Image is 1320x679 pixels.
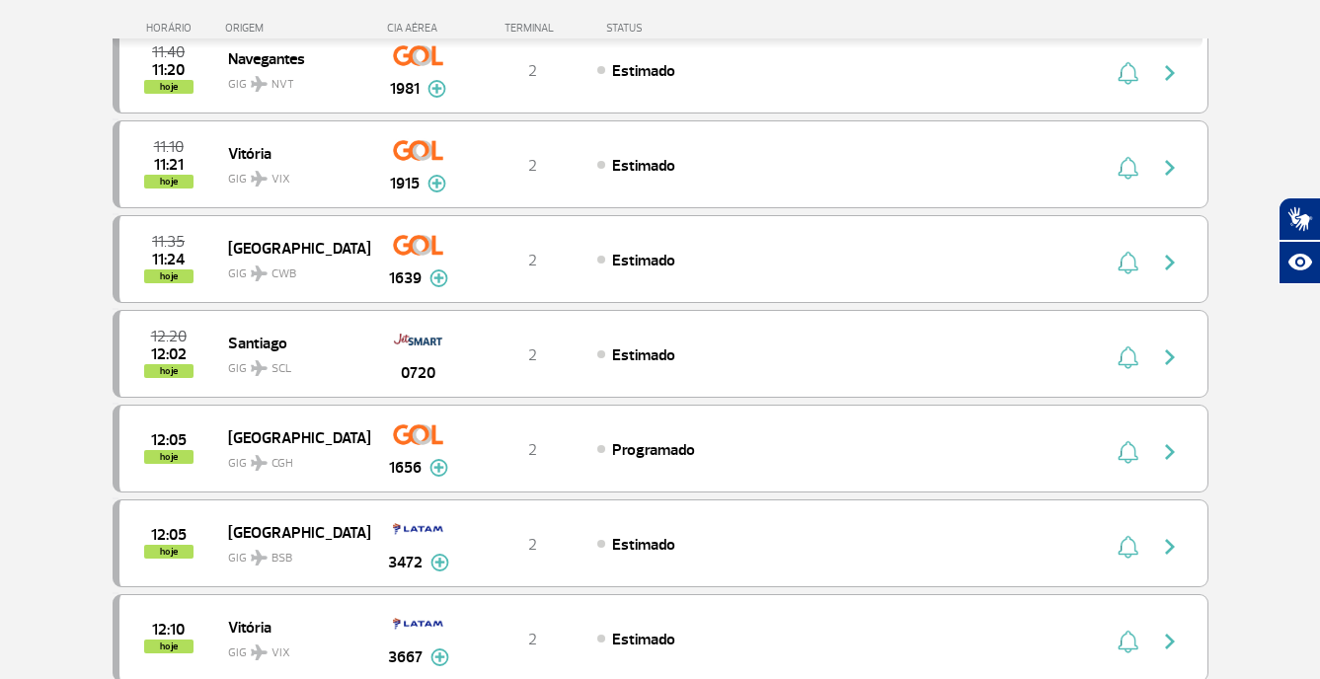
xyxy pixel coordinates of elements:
[1158,440,1182,464] img: seta-direita-painel-voo.svg
[151,433,187,447] span: 2025-09-26 12:05:00
[151,528,187,542] span: 2025-09-26 12:05:00
[528,440,537,460] span: 2
[1118,345,1138,369] img: sino-painel-voo.svg
[429,269,448,287] img: mais-info-painel-voo.svg
[528,345,537,365] span: 2
[1279,241,1320,284] button: Abrir recursos assistivos.
[144,545,194,559] span: hoje
[228,634,354,662] span: GIG
[1118,535,1138,559] img: sino-painel-voo.svg
[152,253,185,266] span: 2025-09-26 11:24:00
[225,22,369,35] div: ORIGEM
[144,269,194,283] span: hoje
[118,22,226,35] div: HORÁRIO
[468,22,596,35] div: TERMINAL
[251,76,268,92] img: destiny_airplane.svg
[1279,197,1320,241] button: Abrir tradutor de língua de sinais.
[251,644,268,660] img: destiny_airplane.svg
[1118,440,1138,464] img: sino-painel-voo.svg
[1118,630,1138,653] img: sino-painel-voo.svg
[228,65,354,94] span: GIG
[152,235,185,249] span: 2025-09-26 11:35:00
[144,175,194,189] span: hoje
[228,160,354,189] span: GIG
[612,156,675,176] span: Estimado
[272,76,294,94] span: NVT
[272,171,290,189] span: VIX
[228,349,354,378] span: GIG
[151,330,187,343] span: 2025-09-26 12:20:00
[228,330,354,355] span: Santiago
[251,171,268,187] img: destiny_airplane.svg
[429,459,448,477] img: mais-info-painel-voo.svg
[1158,535,1182,559] img: seta-direita-painel-voo.svg
[612,345,675,365] span: Estimado
[272,644,290,662] span: VIX
[528,61,537,81] span: 2
[151,347,187,361] span: 2025-09-26 12:02:00
[427,175,446,192] img: mais-info-painel-voo.svg
[251,550,268,566] img: destiny_airplane.svg
[272,360,291,378] span: SCL
[390,77,420,101] span: 1981
[251,265,268,281] img: destiny_airplane.svg
[1279,197,1320,284] div: Plugin de acessibilidade da Hand Talk.
[154,158,184,172] span: 2025-09-26 11:21:00
[528,156,537,176] span: 2
[1158,345,1182,369] img: seta-direita-painel-voo.svg
[430,648,449,666] img: mais-info-painel-voo.svg
[390,172,420,195] span: 1915
[228,424,354,450] span: [GEOGRAPHIC_DATA]
[612,61,675,81] span: Estimado
[1158,61,1182,85] img: seta-direita-painel-voo.svg
[144,80,194,94] span: hoje
[401,361,435,385] span: 0720
[251,455,268,471] img: destiny_airplane.svg
[528,630,537,649] span: 2
[612,535,675,555] span: Estimado
[251,360,268,376] img: destiny_airplane.svg
[612,630,675,649] span: Estimado
[369,22,468,35] div: CIA AÉREA
[228,140,354,166] span: Vitória
[228,45,354,71] span: Navegantes
[528,535,537,555] span: 2
[389,266,422,290] span: 1639
[152,623,185,637] span: 2025-09-26 12:10:00
[1158,251,1182,274] img: seta-direita-painel-voo.svg
[144,450,194,464] span: hoje
[427,80,446,98] img: mais-info-painel-voo.svg
[152,63,185,77] span: 2025-09-26 11:20:00
[388,551,423,574] span: 3472
[430,554,449,571] img: mais-info-painel-voo.svg
[388,645,423,669] span: 3667
[228,255,354,283] span: GIG
[272,550,292,567] span: BSB
[228,539,354,567] span: GIG
[272,455,293,473] span: CGH
[612,251,675,270] span: Estimado
[612,440,695,460] span: Programado
[228,519,354,545] span: [GEOGRAPHIC_DATA]
[596,22,757,35] div: STATUS
[272,265,296,283] span: CWB
[1158,156,1182,180] img: seta-direita-painel-voo.svg
[144,364,194,378] span: hoje
[1118,251,1138,274] img: sino-painel-voo.svg
[228,614,354,640] span: Vitória
[1158,630,1182,653] img: seta-direita-painel-voo.svg
[228,235,354,261] span: [GEOGRAPHIC_DATA]
[154,140,184,154] span: 2025-09-26 11:10:00
[144,640,194,653] span: hoje
[228,444,354,473] span: GIG
[152,45,185,59] span: 2025-09-26 11:40:00
[1118,61,1138,85] img: sino-painel-voo.svg
[1118,156,1138,180] img: sino-painel-voo.svg
[389,456,422,480] span: 1656
[528,251,537,270] span: 2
